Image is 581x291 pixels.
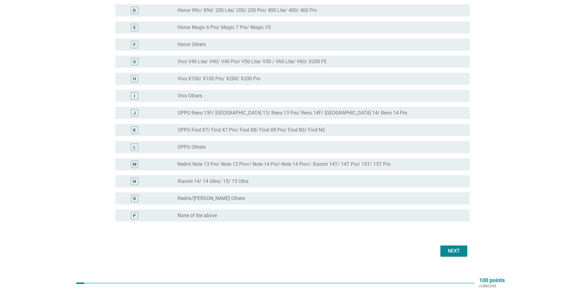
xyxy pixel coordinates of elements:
[178,178,249,184] label: Xiaomi 14/ 14 Ultra/ 15/ 15 Ultra
[178,195,245,202] label: Redmi/[PERSON_NAME] Others
[178,161,390,167] label: Redmi Note 13 Pro/ Note 13 Pro+/ Note 14 Pro/ Note 14 Pro+/ Xiaomi 14T/ 14T Pro/ 15T/ 15T Pro
[134,93,135,99] div: I
[133,144,136,151] div: L
[133,24,136,31] div: E
[440,246,467,256] button: Next
[133,76,136,82] div: H
[133,195,136,202] div: O
[479,278,505,283] p: 100 points
[133,127,136,133] div: K
[178,213,217,219] label: None of the above
[445,247,462,255] div: Next
[479,283,505,289] p: collected
[178,42,206,48] label: Honor Others
[178,144,206,150] label: OPPO Others
[133,59,136,65] div: G
[133,110,136,116] div: J
[178,24,271,31] label: Honor Magic 6 Pro/ Magic 7 Pro/ Magic V5
[133,213,136,219] div: P
[178,110,407,116] label: OPPO Reno 13F/ [GEOGRAPHIC_DATA] 13/ Reno 13 Pro/ Reno 14F/ [GEOGRAPHIC_DATA] 14/ Reno 14 Pro
[178,127,325,133] label: OPPO Find X7/ Find X7 Pro/ Find X8/ Find X8 Pro/ Find N3/ Find N5
[133,42,136,48] div: F
[133,178,136,185] div: N
[178,7,317,13] label: Honor X9c/ X9d/ 200 Lite/ 200/ 200 Pro/ 400 Lite/ 400/ 400 Pro
[178,93,202,99] label: Vivo Others
[133,7,136,14] div: D
[178,59,327,65] label: Vivo V40 Lite/ V40/ V40 Pro/ V50 Lite/ V50 / V60 Lite/ V60/ X200 FE
[178,76,260,82] label: Vivo X100/ X100 Pro/ X200/ X200 Pro
[133,161,136,168] div: M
